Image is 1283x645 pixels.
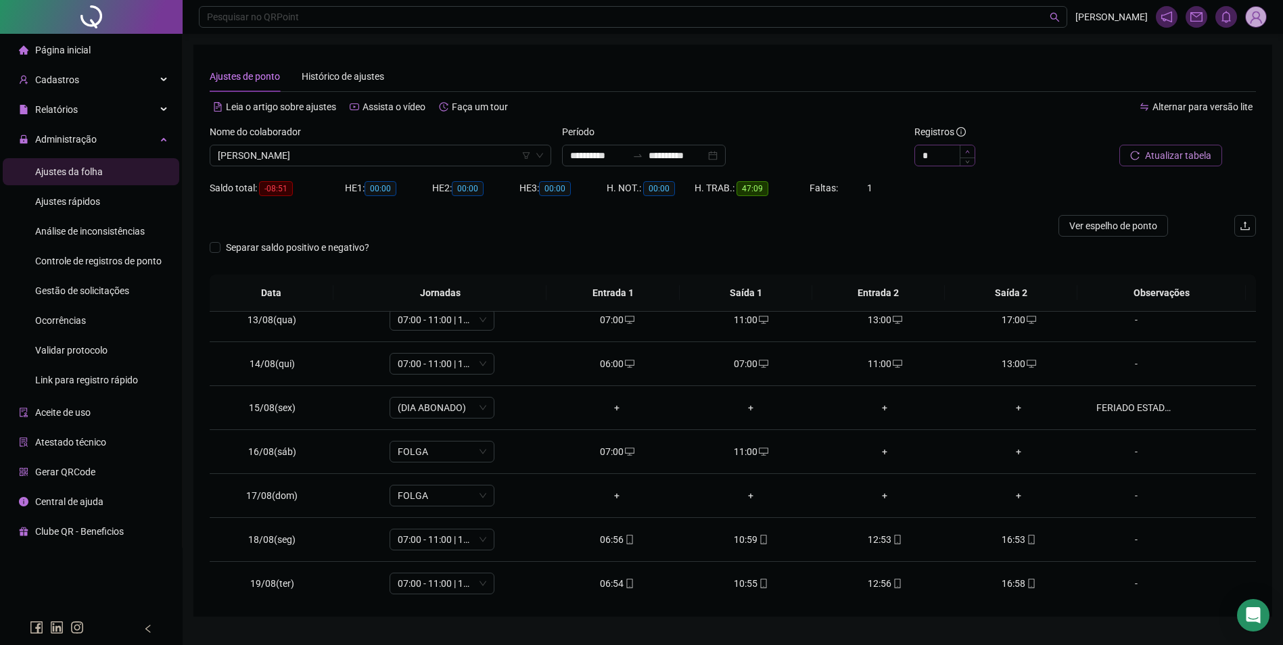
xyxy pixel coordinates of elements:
[624,359,634,368] span: desktop
[35,285,129,296] span: Gestão de solicitações
[624,579,634,588] span: mobile
[962,532,1075,547] div: 16:53
[35,104,78,115] span: Relatórios
[210,71,280,82] span: Ajustes de ponto
[398,398,486,418] span: (DIA ABONADO)
[891,315,902,325] span: desktop
[398,441,486,462] span: FOLGA
[398,573,486,594] span: 07:00 - 11:00 | 13:00 - 17:00
[624,535,634,544] span: mobile
[757,315,768,325] span: desktop
[1058,215,1168,237] button: Ver espelho de ponto
[829,312,941,327] div: 13:00
[249,402,296,413] span: 15/08(sex)
[1096,488,1176,503] div: -
[632,150,643,161] span: to
[1075,9,1148,24] span: [PERSON_NAME]
[810,183,840,193] span: Faltas:
[345,181,432,196] div: HE 1:
[737,181,768,196] span: 47:09
[695,312,807,327] div: 11:00
[829,400,941,415] div: +
[812,274,945,312] th: Entrada 2
[643,181,675,196] span: 00:00
[226,101,336,112] span: Leia o artigo sobre ajustes
[248,446,296,457] span: 16/08(sáb)
[35,196,100,207] span: Ajustes rápidos
[302,71,384,82] span: Histórico de ajustes
[561,400,673,415] div: +
[250,358,295,369] span: 14/08(qui)
[1096,532,1176,547] div: -
[1237,599,1269,631] div: Open Intercom Messenger
[757,447,768,456] span: desktop
[19,135,28,144] span: lock
[829,444,941,459] div: +
[259,181,293,196] span: -08:51
[561,488,673,503] div: +
[546,274,679,312] th: Entrada 1
[829,576,941,591] div: 12:56
[35,345,108,356] span: Validar protocolo
[561,312,673,327] div: 07:00
[35,437,106,448] span: Atestado técnico
[956,127,966,137] span: info-circle
[365,181,396,196] span: 00:00
[561,444,673,459] div: 07:00
[624,447,634,456] span: desktop
[1096,400,1176,415] div: FERIADO ESTADUAL.
[35,496,103,507] span: Central de ajuda
[1088,285,1235,300] span: Observações
[70,621,84,634] span: instagram
[35,226,145,237] span: Análise de inconsistências
[1077,274,1246,312] th: Observações
[561,532,673,547] div: 06:56
[432,181,519,196] div: HE 2:
[960,158,975,166] span: Decrease Value
[695,488,807,503] div: +
[1152,101,1253,112] span: Alternar para versão lite
[695,532,807,547] div: 10:59
[1220,11,1232,23] span: bell
[1130,151,1140,160] span: reload
[35,74,79,85] span: Cadastros
[695,181,810,196] div: H. TRAB.:
[398,485,486,506] span: FOLGA
[960,145,975,158] span: Increase Value
[624,315,634,325] span: desktop
[962,400,1075,415] div: +
[19,408,28,417] span: audit
[19,497,28,506] span: info-circle
[695,400,807,415] div: +
[695,444,807,459] div: 11:00
[1025,359,1036,368] span: desktop
[35,315,86,326] span: Ocorrências
[891,535,902,544] span: mobile
[210,124,310,139] label: Nome do colaborador
[248,314,296,325] span: 13/08(qua)
[210,181,345,196] div: Saldo total:
[829,356,941,371] div: 11:00
[539,181,571,196] span: 00:00
[891,579,902,588] span: mobile
[218,145,543,166] span: LAURENA PITA LOPES
[210,274,333,312] th: Data
[965,149,970,154] span: up
[143,624,153,634] span: left
[213,102,223,112] span: file-text
[363,101,425,112] span: Assista o vídeo
[398,310,486,330] span: 07:00 - 11:00 | 13:00 - 17:00
[35,467,95,477] span: Gerar QRCode
[965,160,970,164] span: down
[19,527,28,536] span: gift
[607,181,695,196] div: H. NOT.:
[1050,12,1060,22] span: search
[962,444,1075,459] div: +
[1096,576,1176,591] div: -
[350,102,359,112] span: youtube
[829,488,941,503] div: +
[1025,535,1036,544] span: mobile
[220,240,375,255] span: Separar saldo positivo e negativo?
[1161,11,1173,23] span: notification
[1246,7,1266,27] img: 92745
